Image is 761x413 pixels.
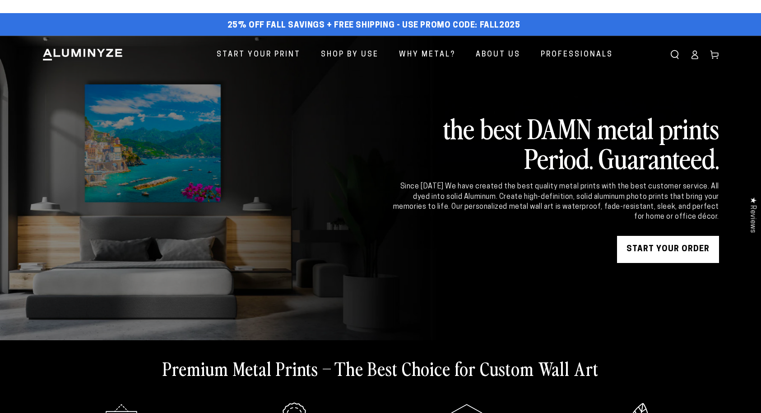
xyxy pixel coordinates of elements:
a: Shop By Use [314,43,385,67]
h2: the best DAMN metal prints Period. Guaranteed. [391,113,719,173]
h2: Premium Metal Prints – The Best Choice for Custom Wall Art [162,357,599,380]
a: Start Your Print [210,43,307,67]
a: START YOUR Order [617,236,719,263]
span: Professionals [541,48,613,61]
div: Since [DATE] We have created the best quality metal prints with the best customer service. All dy... [391,182,719,222]
div: Click to open Judge.me floating reviews tab [744,190,761,240]
span: Start Your Print [217,48,301,61]
span: Why Metal? [399,48,455,61]
img: Aluminyze [42,48,123,61]
a: Why Metal? [392,43,462,67]
span: About Us [476,48,520,61]
summary: Search our site [665,45,685,65]
span: Shop By Use [321,48,379,61]
a: Professionals [534,43,620,67]
a: About Us [469,43,527,67]
span: 25% off FALL Savings + Free Shipping - Use Promo Code: FALL2025 [227,21,520,31]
